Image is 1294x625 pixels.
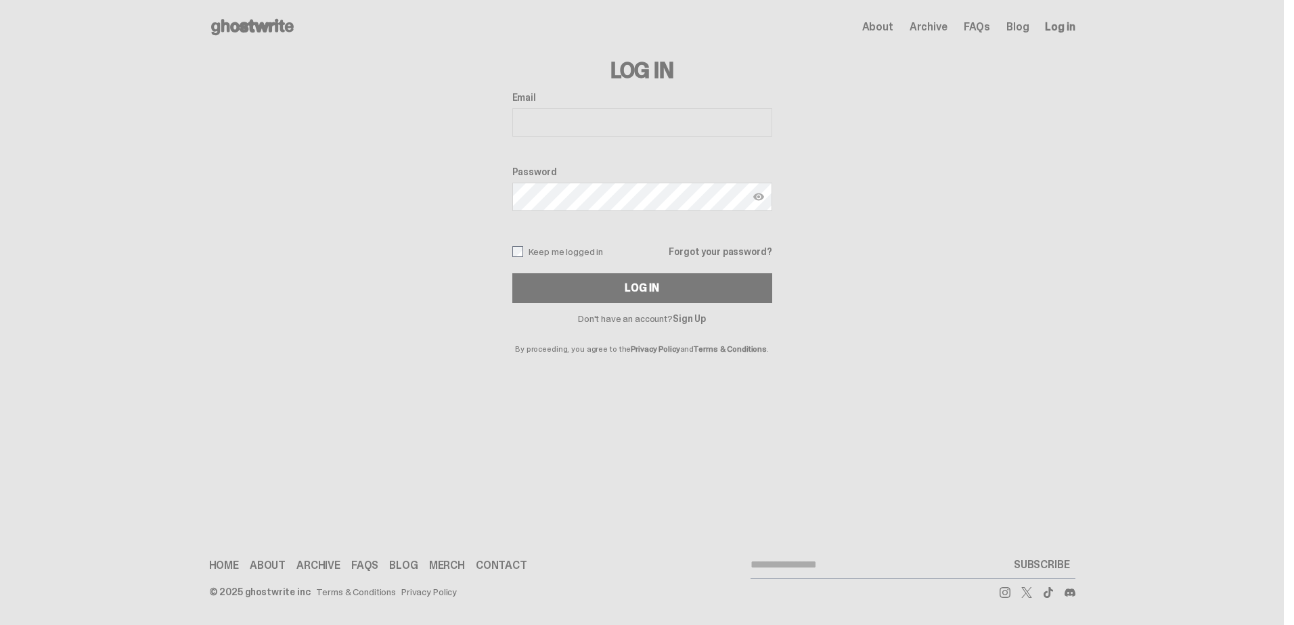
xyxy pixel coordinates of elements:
[1008,551,1075,578] button: SUBSCRIBE
[753,191,764,202] img: Show password
[512,166,772,177] label: Password
[209,587,311,597] div: © 2025 ghostwrite inc
[512,92,772,103] label: Email
[694,344,767,354] a: Terms & Conditions
[625,283,659,294] div: Log In
[512,323,772,353] p: By proceeding, you agree to the and .
[512,60,772,81] h3: Log In
[964,22,990,32] a: FAQs
[512,273,772,303] button: Log In
[476,560,527,571] a: Contact
[512,314,772,323] p: Don't have an account?
[401,587,457,597] a: Privacy Policy
[669,247,772,256] a: Forgot your password?
[389,560,418,571] a: Blog
[429,560,465,571] a: Merch
[351,560,378,571] a: FAQs
[673,312,706,325] a: Sign Up
[862,22,893,32] a: About
[631,344,679,354] a: Privacy Policy
[512,246,604,257] label: Keep me logged in
[910,22,947,32] a: Archive
[316,587,396,597] a: Terms & Conditions
[209,560,239,571] a: Home
[250,560,286,571] a: About
[512,246,523,257] input: Keep me logged in
[296,560,340,571] a: Archive
[1006,22,1029,32] a: Blog
[1045,22,1075,32] a: Log in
